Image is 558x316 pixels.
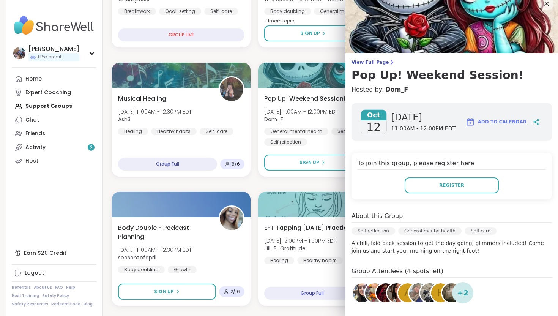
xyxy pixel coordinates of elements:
button: Sign Up [264,155,361,171]
a: manonroberts [352,282,373,303]
div: Logout [25,269,44,277]
span: 11:00AM - 12:00PM EDT [391,125,456,133]
div: Group Full [264,287,360,300]
div: Self reflection [264,138,307,146]
span: 2 / 16 [230,289,240,295]
span: 1 Pro credit [38,54,61,60]
a: Logout [12,266,96,280]
span: Musical Healing [118,94,166,103]
a: Safety Resources [12,302,48,307]
a: Host [12,154,96,168]
a: h [430,282,451,303]
h4: Hosted by: [352,85,552,94]
button: Register [405,177,499,193]
p: A chill, laid back session to get the day going, glimmers included! Come join us and start your m... [352,239,552,254]
b: Ash3 [118,115,131,123]
span: [DATE] 11:00AM - 12:30PM EDT [118,108,192,115]
a: Host Training [12,293,39,299]
h4: To join this group, please register here [358,159,546,170]
img: lyssa [376,283,395,302]
a: Referrals [12,285,31,290]
img: Ash3 [220,77,243,101]
a: Amie89 [419,282,440,303]
span: [DATE] 11:00AM - 12:30PM EDT [118,246,192,254]
span: Body Double - Podcast Planning [118,223,210,242]
div: Healthy habits [151,128,197,135]
button: Sign Up [264,25,362,41]
div: General mental health [264,128,328,135]
div: [PERSON_NAME] [28,45,79,53]
a: Expert Coaching [12,86,96,100]
div: Group Full [118,158,217,171]
button: Add to Calendar [462,113,530,131]
img: ShareWell Logomark [466,117,475,126]
a: About Us [34,285,52,290]
span: Sign Up [299,159,319,166]
a: BRandom502 [408,282,429,303]
img: manonroberts [353,283,372,302]
a: Redeem Code [51,302,80,307]
h4: About this Group [352,212,403,221]
a: Chat [12,113,96,127]
span: Register [439,182,464,189]
span: 6 / 6 [232,161,240,167]
a: Suze03 [386,282,407,303]
img: Suze03 [387,283,406,302]
span: [DATE] 12:00PM - 1:00PM EDT [264,237,336,245]
div: Self-care [465,227,497,235]
div: Self-care [204,8,238,15]
div: Body doubling [118,266,165,273]
img: BRandom502 [409,283,428,302]
div: Home [25,75,42,83]
div: Goal-setting [159,8,201,15]
span: Pop Up! Weekend Session! [264,94,345,103]
span: EFT Tapping [DATE] Practice [264,223,351,232]
a: View Full PagePop Up! Weekend Session! [352,59,552,82]
div: Self-care [331,128,365,135]
div: General mental health [314,8,378,15]
span: Sign Up [154,288,174,295]
div: Growth [168,266,197,273]
div: Expert Coaching [25,89,71,96]
div: Host [25,157,38,165]
b: Jill_B_Gratitude [264,245,306,252]
b: Dom_F [264,115,283,123]
a: Dom_F [385,85,408,94]
img: ShareWell Nav Logo [12,12,96,39]
div: Self-care [200,128,233,135]
a: FAQ [55,285,63,290]
h3: Pop Up! Weekend Session! [352,68,552,82]
a: Help [66,285,75,290]
a: Activity2 [12,141,96,154]
div: Earn $20 Credit [12,246,96,260]
div: Healing [264,257,294,264]
a: Blog [84,302,93,307]
div: Body doubling [264,8,311,15]
span: Oct [361,110,386,120]
span: Add to Calendar [478,118,526,125]
a: Friends [12,127,96,141]
div: GROUP LIVE [118,28,244,41]
a: Safety Policy [42,293,69,299]
span: Sign Up [300,30,320,37]
span: [DATE] 11:00AM - 12:00PM EDT [264,108,338,115]
span: [DATE] [391,111,456,123]
span: View Full Page [352,59,552,65]
span: 2 [90,144,93,151]
a: A [397,282,418,303]
div: Healing [118,128,148,135]
div: Friends [25,130,45,137]
img: Amie89 [420,283,439,302]
button: Sign Up [118,284,216,300]
div: Healthy habits [297,257,343,264]
div: Activity [25,144,46,151]
img: HeatherCM24 [365,283,384,302]
div: General mental health [398,227,462,235]
img: Rob78_NJ [442,283,461,302]
div: Breathwork [118,8,156,15]
h4: Group Attendees (4 spots left) [352,267,552,278]
img: dooley [13,47,25,59]
span: h [437,286,445,300]
a: HeatherCM24 [364,282,385,303]
span: A [404,286,411,300]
